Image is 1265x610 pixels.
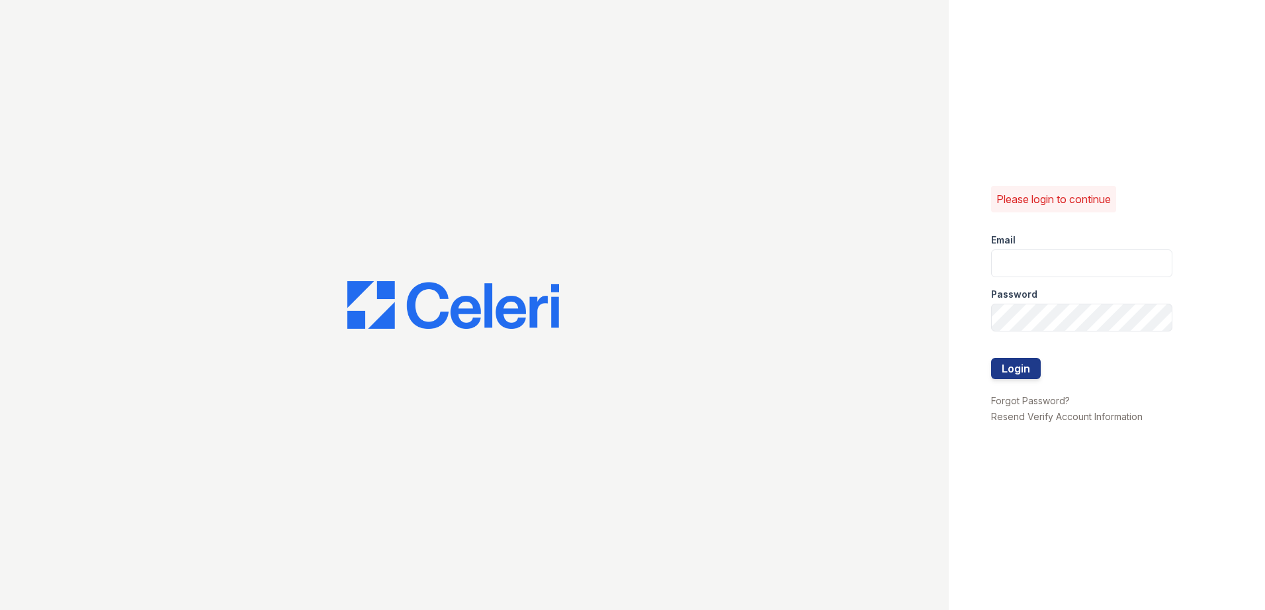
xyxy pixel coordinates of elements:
p: Please login to continue [996,191,1111,207]
label: Password [991,288,1037,301]
button: Login [991,358,1041,379]
label: Email [991,234,1016,247]
a: Forgot Password? [991,395,1070,406]
img: CE_Logo_Blue-a8612792a0a2168367f1c8372b55b34899dd931a85d93a1a3d3e32e68fde9ad4.png [347,281,559,329]
a: Resend Verify Account Information [991,411,1143,422]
